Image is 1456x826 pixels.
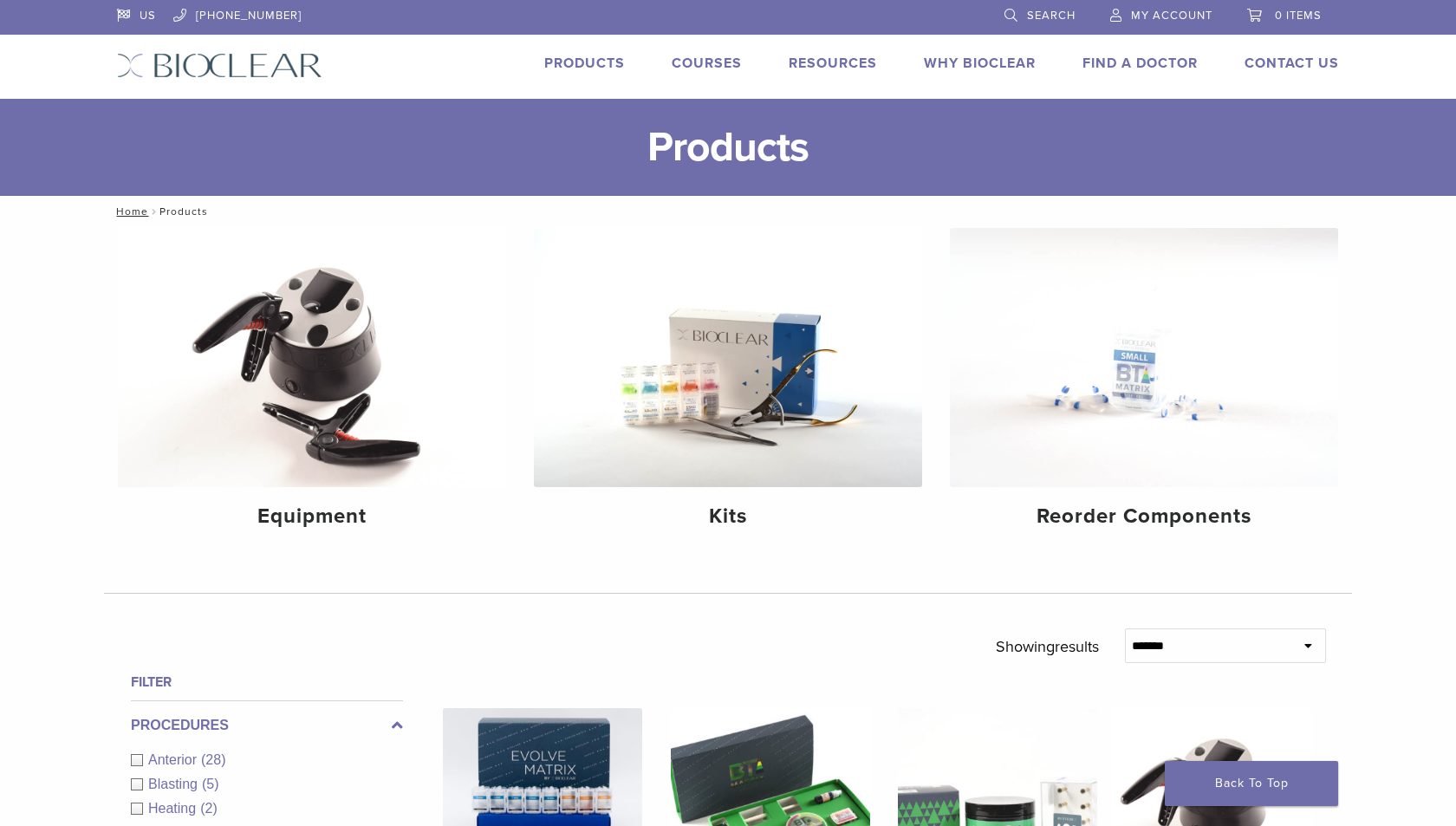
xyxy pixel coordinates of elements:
a: Kits [534,228,922,543]
h4: Filter [131,672,403,693]
img: Equipment [118,228,506,487]
nav: Products [104,196,1352,227]
span: Search [1027,9,1076,23]
img: Reorder Components [950,228,1338,487]
span: 0 items [1275,9,1322,23]
a: Back To Top [1165,761,1338,806]
span: Heating [148,801,200,816]
a: Find A Doctor [1082,55,1198,72]
a: Resources [789,55,877,72]
h4: Kits [548,501,908,532]
h4: Equipment [132,501,492,532]
a: Equipment [118,228,506,543]
label: Procedures [131,715,403,736]
a: Contact Us [1245,55,1339,72]
span: My Account [1131,9,1212,23]
a: Home [111,205,148,218]
a: Courses [672,55,742,72]
p: Showing results [996,628,1099,665]
img: Bioclear [117,53,322,78]
span: Blasting [148,777,202,791]
span: Anterior [148,752,201,767]
span: / [148,207,159,216]
h4: Reorder Components [964,501,1324,532]
span: (2) [200,801,218,816]
a: Products [544,55,625,72]
a: Reorder Components [950,228,1338,543]
span: (28) [201,752,225,767]
img: Kits [534,228,922,487]
span: (5) [202,777,219,791]
a: Why Bioclear [924,55,1036,72]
